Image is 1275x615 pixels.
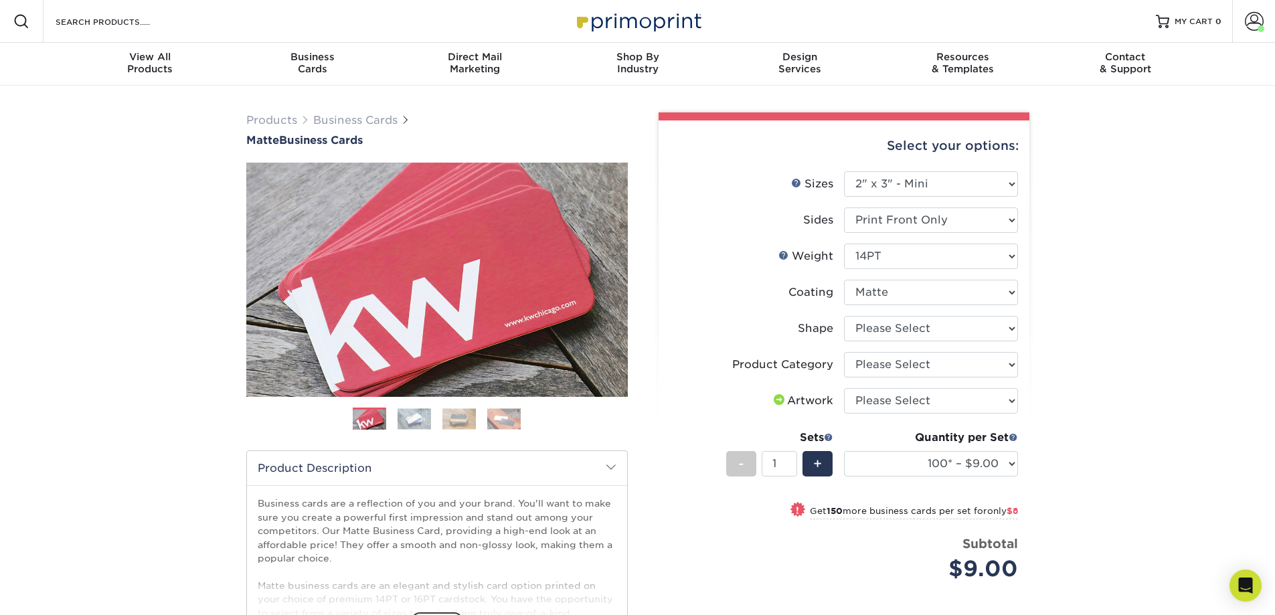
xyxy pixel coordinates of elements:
span: Design [719,51,881,63]
span: only [987,506,1018,516]
input: SEARCH PRODUCTS..... [54,13,185,29]
span: + [813,454,822,474]
div: Services [719,51,881,75]
span: Business [231,51,394,63]
a: View AllProducts [69,43,232,86]
span: Matte [246,134,279,147]
span: $8 [1007,506,1018,516]
a: MatteBusiness Cards [246,134,628,147]
a: Business Cards [313,114,398,126]
small: Get more business cards per set for [810,506,1018,519]
span: 0 [1215,17,1221,26]
span: MY CART [1175,16,1213,27]
span: View All [69,51,232,63]
a: Products [246,114,297,126]
div: Shape [798,321,833,337]
img: Business Cards 01 [353,403,386,436]
iframe: Google Customer Reviews [3,574,114,610]
img: Business Cards 04 [487,408,521,429]
div: Products [69,51,232,75]
img: Primoprint [571,7,705,35]
div: Sides [803,212,833,228]
img: Business Cards 02 [398,408,431,429]
span: - [738,454,744,474]
div: & Support [1044,51,1207,75]
div: Cards [231,51,394,75]
div: Weight [778,248,833,264]
span: Direct Mail [394,51,556,63]
img: Matte 01 [246,89,628,470]
div: Artwork [771,393,833,409]
div: Select your options: [669,120,1019,171]
h1: Business Cards [246,134,628,147]
div: $9.00 [854,553,1018,585]
img: Business Cards 03 [442,408,476,429]
span: Shop By [556,51,719,63]
span: Contact [1044,51,1207,63]
span: Resources [881,51,1044,63]
a: Contact& Support [1044,43,1207,86]
strong: 150 [827,506,843,516]
a: DesignServices [719,43,881,86]
div: Product Category [732,357,833,373]
a: Direct MailMarketing [394,43,556,86]
div: Sizes [791,176,833,192]
div: Industry [556,51,719,75]
a: Resources& Templates [881,43,1044,86]
a: Shop ByIndustry [556,43,719,86]
span: ! [796,503,799,517]
div: Quantity per Set [844,430,1018,446]
div: Coating [788,284,833,300]
h2: Product Description [247,451,627,485]
div: Sets [726,430,833,446]
strong: Subtotal [962,536,1018,551]
a: BusinessCards [231,43,394,86]
div: Open Intercom Messenger [1229,569,1262,602]
div: Marketing [394,51,556,75]
div: & Templates [881,51,1044,75]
